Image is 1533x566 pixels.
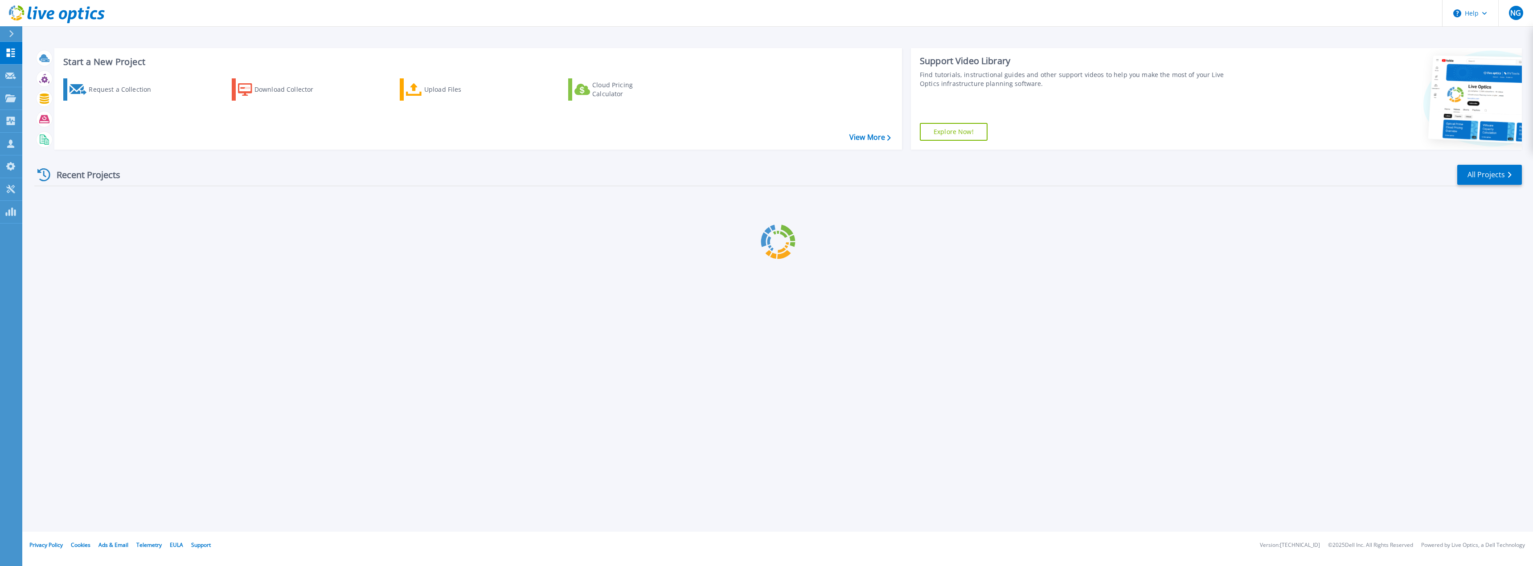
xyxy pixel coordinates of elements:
[1328,542,1413,548] li: © 2025 Dell Inc. All Rights Reserved
[254,81,326,98] div: Download Collector
[232,78,331,101] a: Download Collector
[191,541,211,549] a: Support
[63,78,163,101] a: Request a Collection
[1421,542,1525,548] li: Powered by Live Optics, a Dell Technology
[920,70,1239,88] div: Find tutorials, instructional guides and other support videos to help you make the most of your L...
[136,541,162,549] a: Telemetry
[849,133,891,142] a: View More
[1260,542,1320,548] li: Version: [TECHNICAL_ID]
[170,541,183,549] a: EULA
[568,78,668,101] a: Cloud Pricing Calculator
[1510,9,1521,16] span: NG
[89,81,160,98] div: Request a Collection
[63,57,890,67] h3: Start a New Project
[424,81,496,98] div: Upload Files
[1457,165,1522,185] a: All Projects
[34,164,132,186] div: Recent Projects
[98,541,128,549] a: Ads & Email
[920,55,1239,67] div: Support Video Library
[71,541,90,549] a: Cookies
[592,81,664,98] div: Cloud Pricing Calculator
[400,78,499,101] a: Upload Files
[920,123,988,141] a: Explore Now!
[29,541,63,549] a: Privacy Policy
